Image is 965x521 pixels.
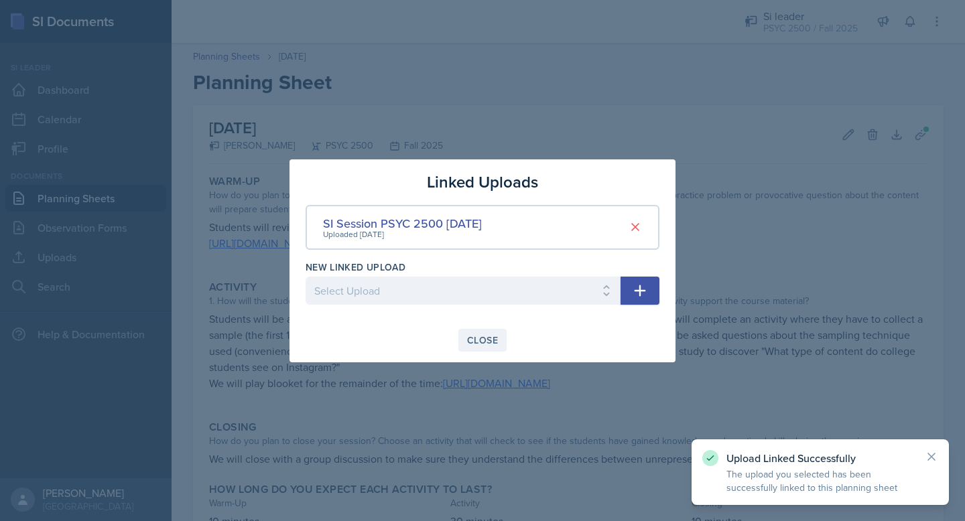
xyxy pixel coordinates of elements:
[467,335,498,346] div: Close
[726,451,914,465] p: Upload Linked Successfully
[458,329,507,352] button: Close
[323,228,482,240] div: Uploaded [DATE]
[427,170,538,194] h3: Linked Uploads
[306,260,405,274] label: New Linked Upload
[726,467,914,494] p: The upload you selected has been successfully linked to this planning sheet
[323,214,482,232] div: SI Session PSYC 2500 [DATE]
